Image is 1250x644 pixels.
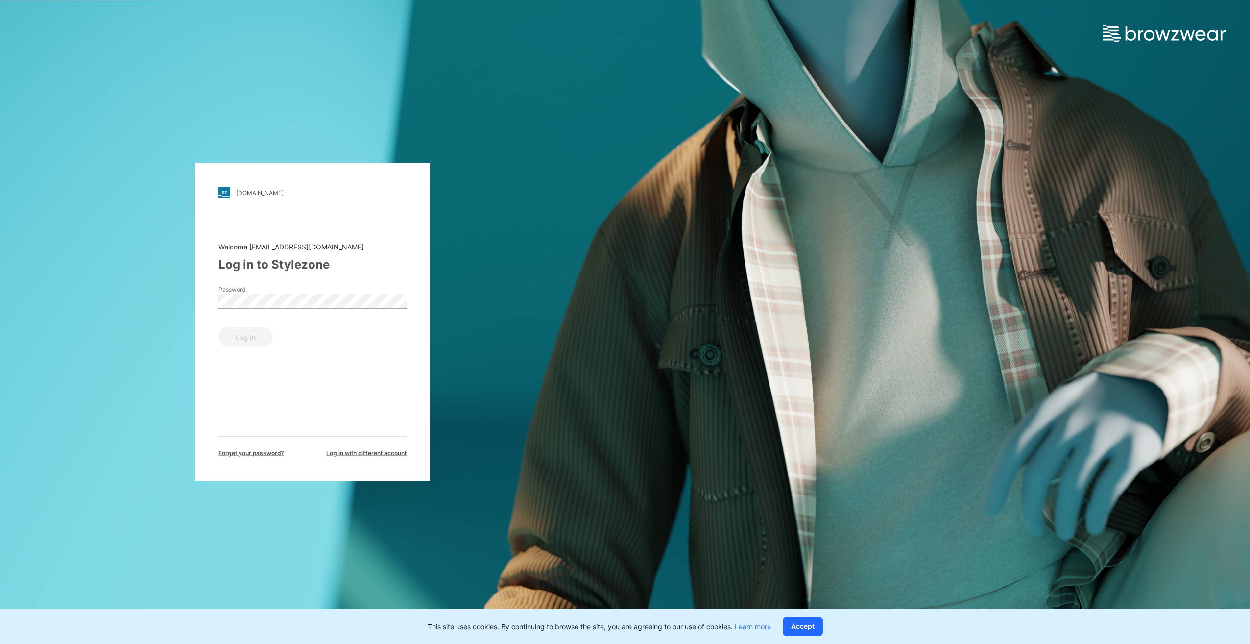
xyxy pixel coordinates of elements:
div: Log in to Stylezone [218,256,407,273]
span: Forget your password? [218,449,284,458]
img: browzwear-logo.e42bd6dac1945053ebaf764b6aa21510.svg [1103,25,1226,42]
div: Welcome [EMAIL_ADDRESS][DOMAIN_NAME] [218,242,407,252]
label: Password [218,285,287,294]
div: [DOMAIN_NAME] [236,189,284,196]
button: Accept [783,617,823,636]
span: Log in with different account [326,449,407,458]
a: [DOMAIN_NAME] [218,187,407,198]
img: stylezone-logo.562084cfcfab977791bfbf7441f1a819.svg [218,187,230,198]
a: Learn more [735,622,771,631]
p: This site uses cookies. By continuing to browse the site, you are agreeing to our use of cookies. [428,621,771,632]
